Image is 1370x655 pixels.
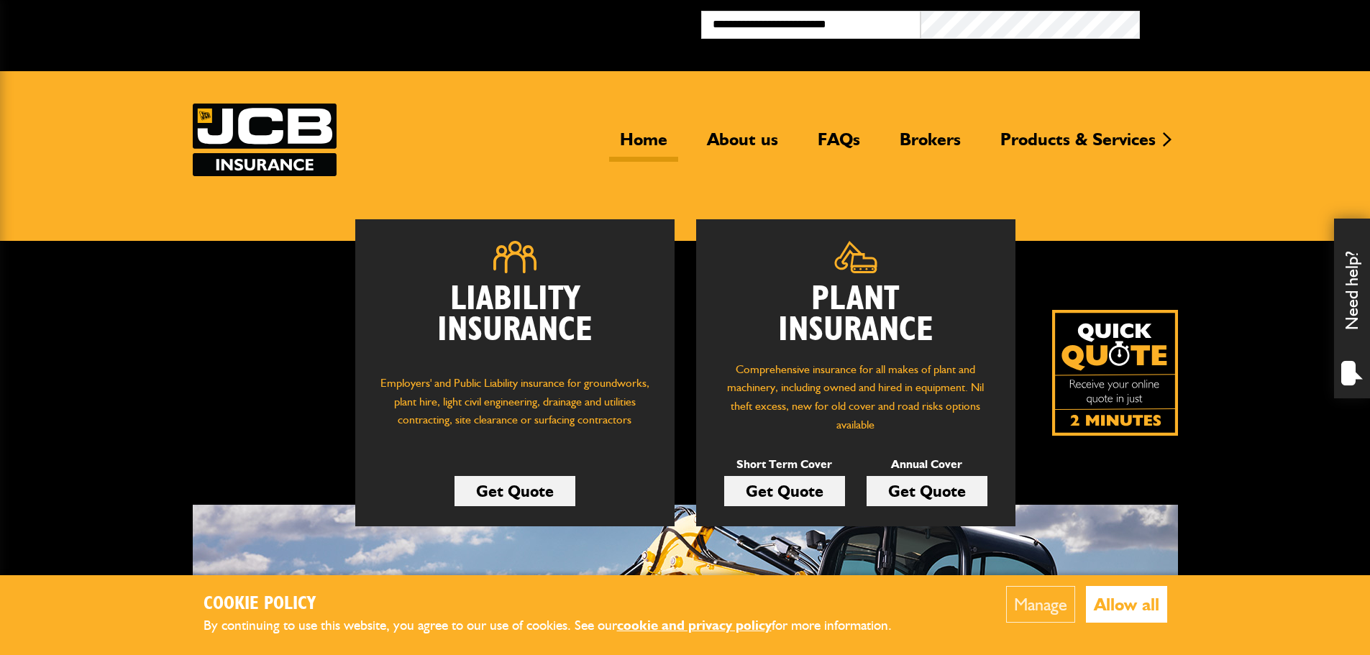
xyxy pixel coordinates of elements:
h2: Cookie Policy [204,593,915,615]
a: Get your insurance quote isn just 2-minutes [1052,310,1178,436]
img: Quick Quote [1052,310,1178,436]
div: Need help? [1334,219,1370,398]
button: Broker Login [1140,11,1359,33]
p: Short Term Cover [724,455,845,474]
a: JCB Insurance Services [193,104,337,176]
button: Allow all [1086,586,1167,623]
p: Employers' and Public Liability insurance for groundworks, plant hire, light civil engineering, d... [377,374,653,443]
a: Home [609,129,678,162]
h2: Liability Insurance [377,284,653,360]
a: Brokers [889,129,972,162]
p: By continuing to use this website, you agree to our use of cookies. See our for more information. [204,615,915,637]
a: Products & Services [990,129,1166,162]
p: Comprehensive insurance for all makes of plant and machinery, including owned and hired in equipm... [718,360,994,434]
a: About us [696,129,789,162]
a: Get Quote [455,476,575,506]
img: JCB Insurance Services logo [193,104,337,176]
a: FAQs [807,129,871,162]
a: Get Quote [867,476,987,506]
p: Annual Cover [867,455,987,474]
button: Manage [1006,586,1075,623]
a: Get Quote [724,476,845,506]
h2: Plant Insurance [718,284,994,346]
a: cookie and privacy policy [617,617,772,633]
